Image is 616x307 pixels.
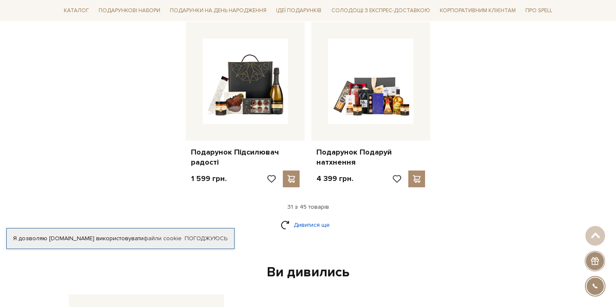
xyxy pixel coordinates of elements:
a: Про Spell [522,4,556,17]
a: Погоджуюсь [185,235,227,242]
a: Дивитися ще [281,218,335,232]
p: 4 399 грн. [316,174,353,184]
a: Подарункові набори [95,4,164,17]
div: 31 з 45 товарів [57,203,559,211]
a: Ідеї подарунків [273,4,325,17]
div: Я дозволяю [DOMAIN_NAME] використовувати [7,235,234,242]
div: Ви дивились [65,264,551,281]
a: Подарунок Подаруй натхнення [316,147,425,167]
a: Каталог [60,4,92,17]
a: Корпоративним клієнтам [436,4,519,17]
a: Солодощі з експрес-доставкою [328,3,433,18]
p: 1 599 грн. [191,174,227,184]
a: Подарунки на День народження [167,4,270,17]
a: файли cookie [144,235,182,242]
a: Подарунок Підсилювач радості [191,147,300,167]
